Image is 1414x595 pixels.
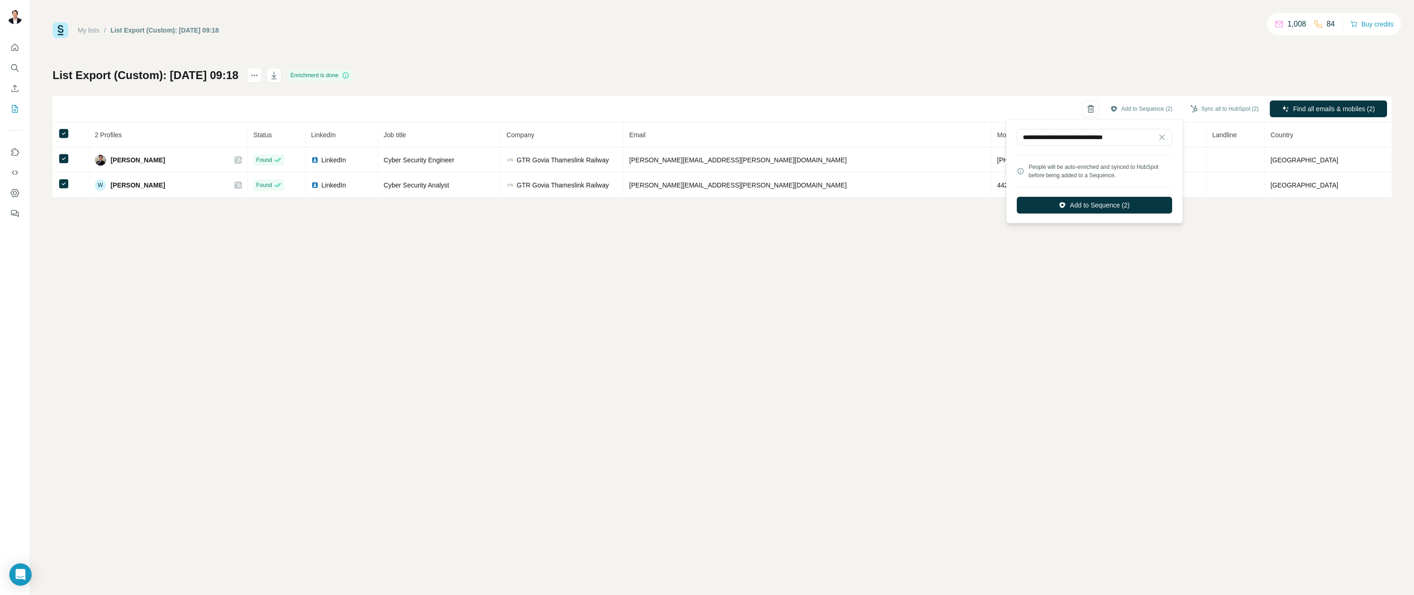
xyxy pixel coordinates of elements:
[104,26,106,35] li: /
[1017,197,1172,214] button: Add to Sequence (2)
[111,155,165,165] span: [PERSON_NAME]
[384,156,454,164] span: Cyber Security Engineer
[53,68,239,83] h1: List Export (Custom): [DATE] 09:18
[7,185,22,201] button: Dashboard
[253,131,272,139] span: Status
[629,131,646,139] span: Email
[1327,19,1335,30] p: 84
[311,156,319,164] img: LinkedIn logo
[384,131,406,139] span: Job title
[7,80,22,97] button: Enrich CSV
[95,154,106,166] img: Avatar
[7,60,22,76] button: Search
[997,156,1056,164] span: [PHONE_NUMBER]
[288,70,353,81] div: Enrichment is done
[321,181,346,190] span: LinkedIn
[517,181,609,190] span: GTR Govia Thameslink Railway
[1104,102,1179,116] button: Add to Sequence (2)
[311,131,336,139] span: LinkedIn
[95,180,106,191] div: W
[629,156,847,164] span: [PERSON_NAME][EMAIL_ADDRESS][PERSON_NAME][DOMAIN_NAME]
[507,181,514,189] img: company-logo
[1212,131,1237,139] span: Landline
[384,181,449,189] span: Cyber Security Analyst
[1184,102,1265,116] button: Sync all to HubSpot (2)
[321,155,346,165] span: LinkedIn
[1350,18,1394,31] button: Buy credits
[7,164,22,181] button: Use Surfe API
[247,68,262,83] button: actions
[997,181,1040,189] span: 442084208112
[997,131,1016,139] span: Mobile
[1029,163,1172,180] div: People will be auto-enriched and synced to HubSpot before being added to a Sequence.
[111,181,165,190] span: [PERSON_NAME]
[9,563,32,586] div: Open Intercom Messenger
[1270,181,1338,189] span: [GEOGRAPHIC_DATA]
[7,39,22,56] button: Quick start
[1293,104,1375,114] span: Find all emails & mobiles (2)
[517,155,609,165] span: GTR Govia Thameslink Railway
[53,22,68,38] img: Surfe Logo
[1270,100,1387,117] button: Find all emails & mobiles (2)
[78,27,100,34] a: My lists
[7,205,22,222] button: Feedback
[1270,156,1338,164] span: [GEOGRAPHIC_DATA]
[95,131,122,139] span: 2 Profiles
[111,26,219,35] div: List Export (Custom): [DATE] 09:18
[256,181,272,189] span: Found
[256,156,272,164] span: Found
[311,181,319,189] img: LinkedIn logo
[7,144,22,160] button: Use Surfe on LinkedIn
[507,131,534,139] span: Company
[7,9,22,24] img: Avatar
[507,156,514,164] img: company-logo
[1287,19,1306,30] p: 1,008
[629,181,847,189] span: [PERSON_NAME][EMAIL_ADDRESS][PERSON_NAME][DOMAIN_NAME]
[7,100,22,117] button: My lists
[1270,131,1293,139] span: Country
